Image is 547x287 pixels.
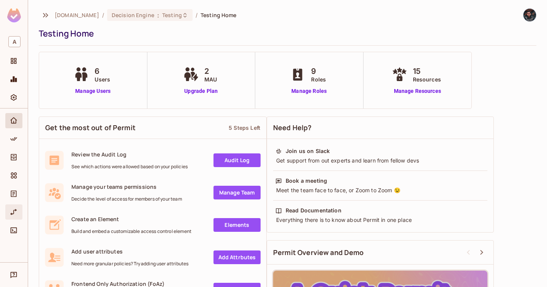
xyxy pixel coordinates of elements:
[196,11,198,19] li: /
[5,186,22,201] div: Audit Log
[201,11,237,19] span: Testing Home
[286,207,341,214] div: Read Documentation
[5,131,22,147] div: Policy
[275,187,485,194] div: Meet the team face to face, or Zoom to Zoom 😉
[523,9,536,21] img: Selmancan KILINÇ
[95,75,110,83] span: Users
[5,267,22,282] div: Help & Updates
[71,248,188,255] span: Add user attributes
[273,248,364,257] span: Permit Overview and Demo
[7,8,21,22] img: SReyMgAAAABJRU5ErkJggg==
[8,36,21,47] span: A
[273,123,312,132] span: Need Help?
[5,90,22,105] div: Settings
[213,153,261,167] a: Audit Log
[157,12,160,18] span: :
[390,87,445,95] a: Manage Resources
[311,65,326,77] span: 9
[71,164,188,170] span: See which actions were allowed based on your policies
[413,75,441,83] span: Resources
[286,177,327,185] div: Book a meeting
[275,157,485,164] div: Get support from out experts and learn from fellow devs
[71,183,182,190] span: Manage your teams permissions
[39,28,533,39] div: Testing Home
[311,75,326,83] span: Roles
[71,228,191,234] span: Build and embed a customizable access control element
[204,75,217,83] span: MAU
[112,11,154,19] span: Decision Engine
[162,11,182,19] span: Testing
[5,33,22,50] div: Workspace: abclojistik.com
[71,261,188,267] span: Need more granular policies? Try adding user attributes
[95,65,110,77] span: 6
[286,147,330,155] div: Join us on Slack
[288,87,330,95] a: Manage Roles
[182,87,221,95] a: Upgrade Plan
[71,215,191,223] span: Create an Element
[55,11,99,19] span: the active workspace
[5,150,22,165] div: Directory
[102,11,104,19] li: /
[5,204,22,220] div: URL Mapping
[229,124,260,131] div: 5 Steps Left
[71,151,188,158] span: Review the Audit Log
[275,216,485,224] div: Everything there is to know about Permit in one place
[5,72,22,87] div: Monitoring
[5,53,22,69] div: Projects
[71,196,182,202] span: Decide the level of access for members of your team
[213,250,261,264] a: Add Attrbutes
[5,113,22,128] div: Home
[213,218,261,232] a: Elements
[5,223,22,238] div: Connect
[213,186,261,199] a: Manage Team
[204,65,217,77] span: 2
[72,87,114,95] a: Manage Users
[5,168,22,183] div: Elements
[413,65,441,77] span: 15
[45,123,136,132] span: Get the most out of Permit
